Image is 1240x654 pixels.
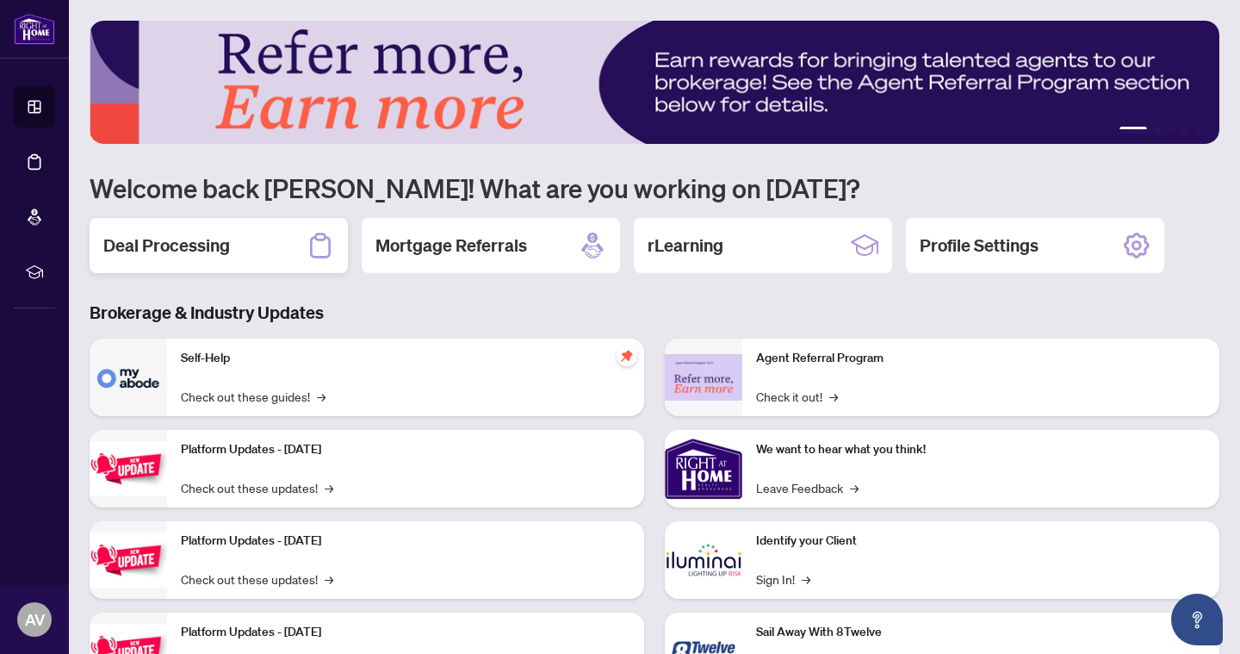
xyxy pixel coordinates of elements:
[90,171,1219,204] h1: Welcome back [PERSON_NAME]! What are you working on [DATE]?
[802,570,810,589] span: →
[181,440,630,459] p: Platform Updates - [DATE]
[756,570,810,589] a: Sign In!→
[90,301,1219,325] h3: Brokerage & Industry Updates
[181,623,630,642] p: Platform Updates - [DATE]
[920,234,1038,258] h2: Profile Settings
[665,430,742,508] img: We want to hear what you think!
[756,349,1206,368] p: Agent Referral Program
[181,349,630,368] p: Self-Help
[181,570,333,589] a: Check out these updates!→
[756,440,1206,459] p: We want to hear what you think!
[648,234,723,258] h2: rLearning
[1119,127,1147,134] button: 1
[1181,127,1188,134] button: 4
[90,533,167,587] img: Platform Updates - July 8, 2025
[829,387,838,406] span: →
[181,478,333,497] a: Check out these updates!→
[325,570,333,589] span: →
[1154,127,1161,134] button: 2
[90,21,1219,144] img: Slide 0
[756,532,1206,551] p: Identify your Client
[756,478,859,497] a: Leave Feedback→
[756,623,1206,642] p: Sail Away With 8Twelve
[103,234,230,258] h2: Deal Processing
[90,339,167,416] img: Self-Help
[1168,127,1175,134] button: 3
[375,234,527,258] h2: Mortgage Referrals
[756,387,838,406] a: Check it out!→
[14,13,55,45] img: logo
[90,441,167,495] img: Platform Updates - July 21, 2025
[325,478,333,497] span: →
[617,346,637,366] span: pushpin
[181,532,630,551] p: Platform Updates - [DATE]
[665,521,742,599] img: Identify your Client
[181,387,325,406] a: Check out these guides!→
[317,387,325,406] span: →
[850,478,859,497] span: →
[665,354,742,402] img: Agent Referral Program
[1195,127,1202,134] button: 5
[25,607,45,632] span: AV
[1171,594,1223,645] button: Open asap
